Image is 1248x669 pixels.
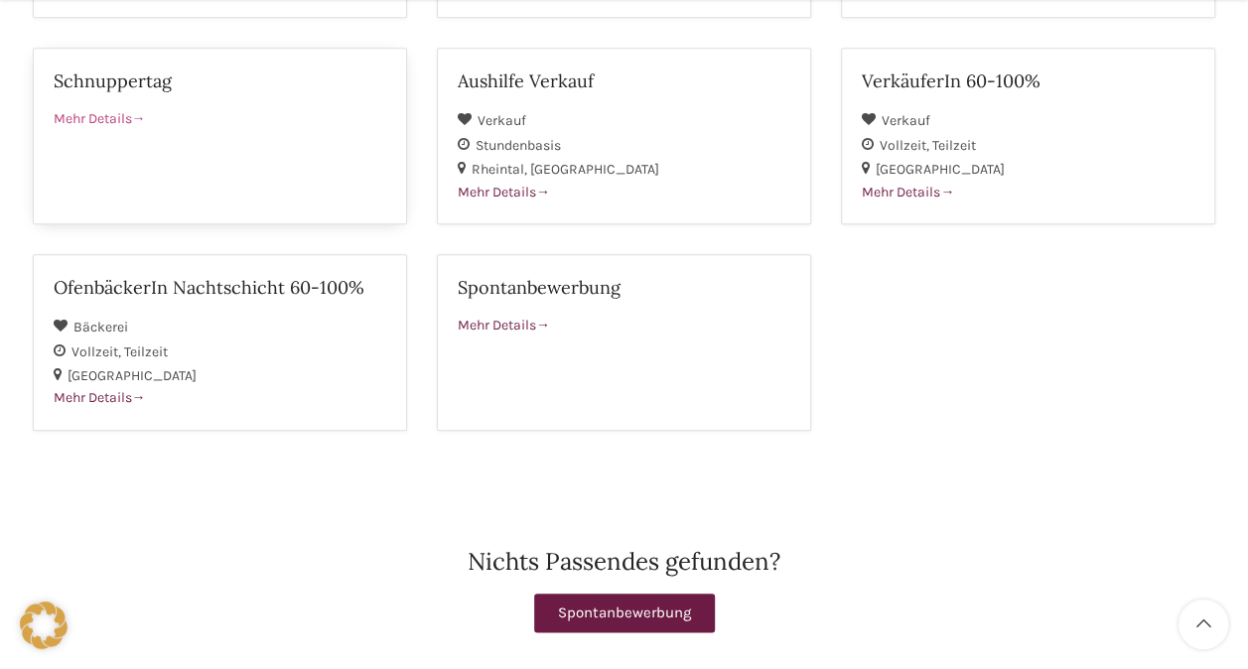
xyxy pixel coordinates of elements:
[534,594,715,632] a: Spontanbewerbung
[472,161,530,178] span: Rheintal
[437,254,811,431] a: Spontanbewerbung Mehr Details
[33,254,407,431] a: OfenbäckerIn Nachtschicht 60-100% Bäckerei Vollzeit Teilzeit [GEOGRAPHIC_DATA] Mehr Details
[458,317,550,334] span: Mehr Details
[458,68,790,93] h2: Aushilfe Verkauf
[73,319,128,335] span: Bäckerei
[458,184,550,201] span: Mehr Details
[880,137,932,154] span: Vollzeit
[876,161,1005,178] span: [GEOGRAPHIC_DATA]
[862,68,1194,93] h2: VerkäuferIn 60-100%
[1179,600,1228,649] a: Scroll to top button
[478,112,526,129] span: Verkauf
[54,68,386,93] h2: Schnuppertag
[124,343,168,360] span: Teilzeit
[33,48,407,224] a: Schnuppertag Mehr Details
[54,389,146,406] span: Mehr Details
[437,48,811,224] a: Aushilfe Verkauf Verkauf Stundenbasis Rheintal [GEOGRAPHIC_DATA] Mehr Details
[476,137,561,154] span: Stundenbasis
[71,343,124,360] span: Vollzeit
[558,605,691,620] span: Spontanbewerbung
[458,275,790,300] h2: Spontanbewerbung
[882,112,930,129] span: Verkauf
[530,161,659,178] span: [GEOGRAPHIC_DATA]
[68,367,197,384] span: [GEOGRAPHIC_DATA]
[33,550,1216,574] h2: Nichts Passendes gefunden?
[54,110,146,127] span: Mehr Details
[932,137,976,154] span: Teilzeit
[862,184,954,201] span: Mehr Details
[841,48,1215,224] a: VerkäuferIn 60-100% Verkauf Vollzeit Teilzeit [GEOGRAPHIC_DATA] Mehr Details
[54,275,386,300] h2: OfenbäckerIn Nachtschicht 60-100%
